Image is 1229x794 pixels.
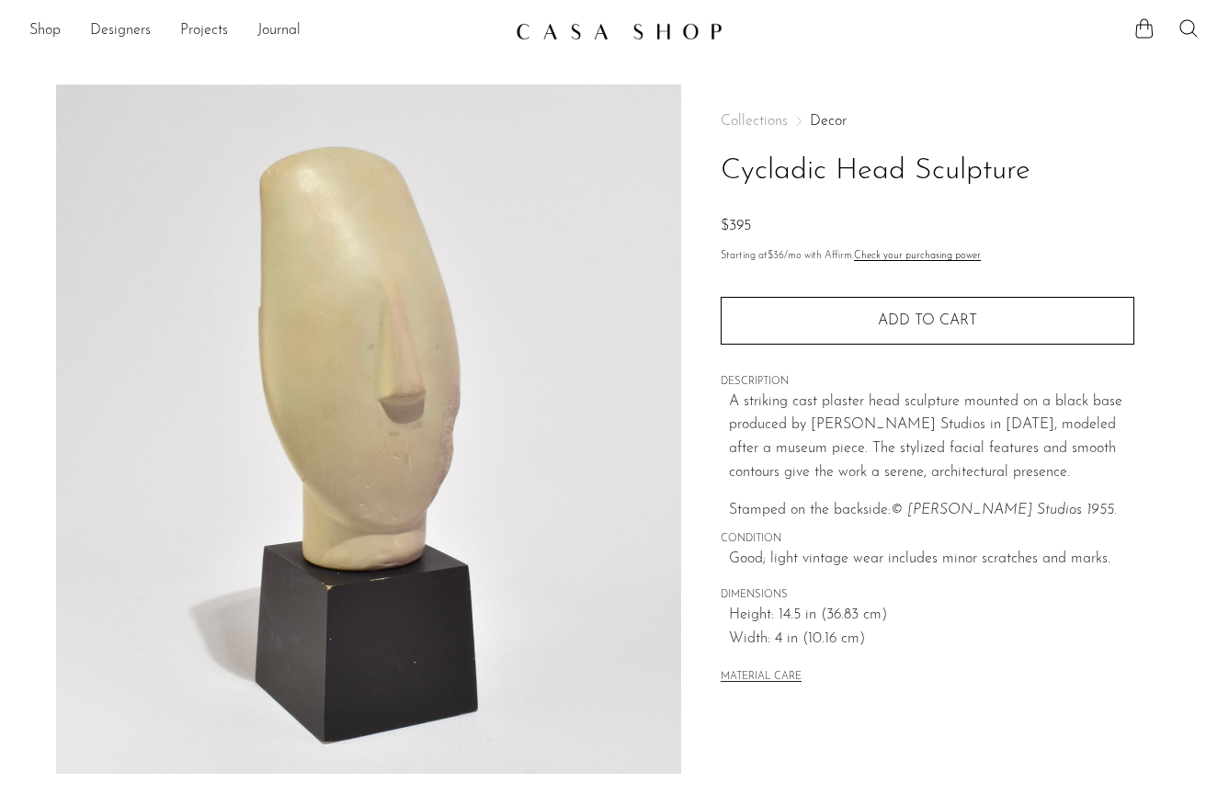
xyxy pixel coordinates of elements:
button: Add to cart [721,297,1134,345]
ul: NEW HEADER MENU [29,16,501,47]
nav: Desktop navigation [29,16,501,47]
p: A striking cast plaster head sculpture mounted on a black base produced by [PERSON_NAME] Studios ... [729,391,1134,484]
a: Projects [180,19,228,43]
span: $395 [721,219,751,233]
a: Designers [90,19,151,43]
span: Add to cart [878,313,977,328]
p: Starting at /mo with Affirm. [721,248,1134,265]
em: © [PERSON_NAME] Studios 1955. [891,503,1117,517]
span: $36 [768,251,784,261]
span: Good; light vintage wear includes minor scratches and marks. [729,548,1134,572]
h1: Cycladic Head Sculpture [721,148,1134,195]
a: Shop [29,19,61,43]
img: Cycladic Head Sculpture [56,85,682,774]
span: DIMENSIONS [721,587,1134,604]
a: Journal [257,19,301,43]
span: Height: 14.5 in (36.83 cm) [729,604,1134,628]
span: DESCRIPTION [721,374,1134,391]
span: CONDITION [721,531,1134,548]
button: MATERIAL CARE [721,671,802,685]
span: Collections [721,114,788,129]
nav: Breadcrumbs [721,114,1134,129]
a: Decor [810,114,847,129]
a: Check your purchasing power - Learn more about Affirm Financing (opens in modal) [854,251,981,261]
span: Width: 4 in (10.16 cm) [729,628,1134,652]
p: Stamped on the backside: [729,499,1134,523]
